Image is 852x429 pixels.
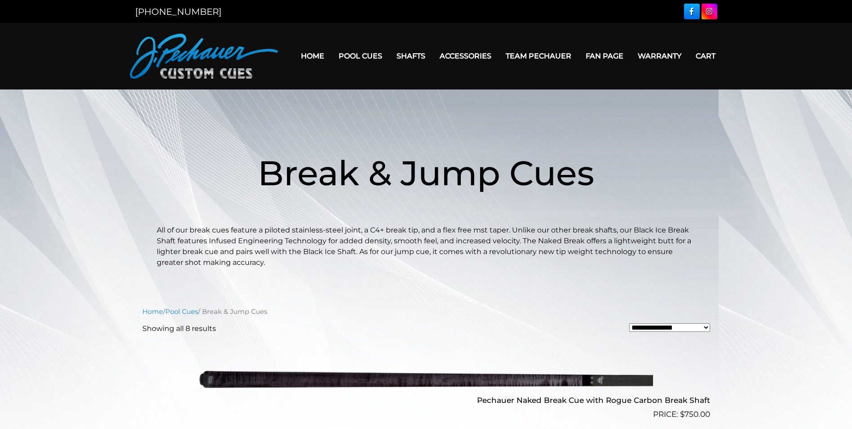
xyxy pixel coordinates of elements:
[199,341,653,417] img: Pechauer Naked Break Cue with Rogue Carbon Break Shaft
[680,410,684,419] span: $
[142,323,216,334] p: Showing all 8 results
[135,6,221,17] a: [PHONE_NUMBER]
[389,45,433,67] a: Shafts
[433,45,499,67] a: Accessories
[631,45,689,67] a: Warranty
[142,392,710,409] h2: Pechauer Naked Break Cue with Rogue Carbon Break Shaft
[142,307,710,317] nav: Breadcrumb
[689,45,723,67] a: Cart
[142,341,710,420] a: Pechauer Naked Break Cue with Rogue Carbon Break Shaft $750.00
[165,308,198,316] a: Pool Cues
[331,45,389,67] a: Pool Cues
[578,45,631,67] a: Fan Page
[157,225,696,268] p: All of our break cues feature a piloted stainless-steel joint, a C4+ break tip, and a flex free m...
[629,323,710,332] select: Shop order
[294,45,331,67] a: Home
[499,45,578,67] a: Team Pechauer
[680,410,710,419] bdi: 750.00
[258,152,594,194] span: Break & Jump Cues
[130,34,278,79] img: Pechauer Custom Cues
[142,308,163,316] a: Home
